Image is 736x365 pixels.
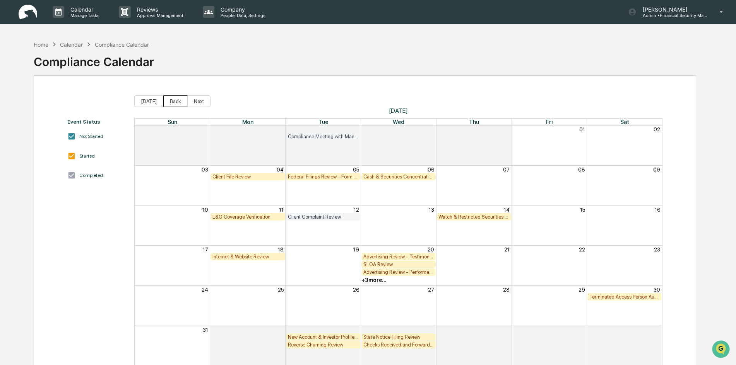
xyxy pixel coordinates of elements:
button: 05 [353,166,359,173]
div: 🖐️ [8,138,14,144]
button: 20 [428,246,434,253]
button: 06 [654,327,660,333]
iframe: Open customer support [711,340,732,360]
div: Compliance Calendar [34,49,154,69]
button: 26 [353,287,359,293]
img: Cameron Burns [8,98,20,110]
button: 10 [202,207,208,213]
button: 30 [428,126,434,132]
span: Preclearance [15,137,50,145]
button: 25 [278,287,284,293]
div: Started [79,153,95,159]
span: [DATE] [134,107,662,114]
div: Advertising Review - Performance Advertising [363,269,434,275]
div: Past conversations [8,86,52,92]
button: 19 [353,246,359,253]
button: 01 [579,126,585,132]
div: Compliance Meeting with Management [288,134,359,139]
p: Admin • Financial Security Management [637,13,709,18]
button: 04 [277,166,284,173]
div: Calendar [60,41,83,48]
div: Client File Review [212,174,283,180]
a: Powered byPylon [55,170,94,177]
div: Home [34,41,48,48]
div: SLOA Review [363,261,434,267]
p: People, Data, Settings [214,13,269,18]
a: 🖐️Preclearance [5,134,53,148]
button: Next [187,95,211,107]
div: Watch & Restricted Securities List [438,214,509,220]
button: 14 [504,207,510,213]
p: Company [214,6,269,13]
span: Fri [546,119,553,125]
button: 17 [203,246,208,253]
button: 28 [503,287,510,293]
span: [DATE] [68,105,84,111]
button: See all [120,84,141,93]
div: Completed [79,173,103,178]
div: New Account & Investor Profile Review [288,334,359,340]
button: 08 [578,166,585,173]
button: 31 [203,327,208,333]
button: 11 [279,207,284,213]
button: 16 [655,207,660,213]
p: How can we help? [8,16,141,29]
p: Approval Management [131,13,187,18]
div: State Notice Filing Review [363,334,434,340]
span: Tue [318,119,328,125]
div: Federal Filings Review - Form N-PX [288,174,359,180]
div: Cash & Securities Concentration Review [363,174,434,180]
span: Pylon [77,171,94,177]
button: 01 [278,327,284,333]
img: logo [19,5,37,20]
div: Reverse Churning Review [288,342,359,348]
span: Sun [168,119,177,125]
button: 22 [579,246,585,253]
div: E&O Coverage Verification [212,214,283,220]
button: 06 [428,166,434,173]
span: Thu [469,119,479,125]
div: 🔎 [8,153,14,159]
a: 🗄️Attestations [53,134,99,148]
div: We're available if you need us! [26,67,98,73]
button: 03 [202,166,208,173]
img: 1746055101610-c473b297-6a78-478c-a979-82029cc54cd1 [15,105,22,112]
button: 21 [504,246,510,253]
button: 29 [579,287,585,293]
p: Manage Tasks [64,13,103,18]
span: • [64,105,67,111]
button: 04 [503,327,510,333]
button: 09 [653,166,660,173]
button: 13 [429,207,434,213]
button: 24 [202,287,208,293]
button: 31 [504,126,510,132]
div: Compliance Calendar [95,41,149,48]
button: 30 [654,287,660,293]
div: Start new chat [26,59,127,67]
div: + 3 more... [361,277,387,283]
button: 28 [277,126,284,132]
div: Client Complaint Review [288,214,359,220]
button: Start new chat [132,61,141,71]
div: Terminated Access Person Audit [589,294,660,300]
button: 02 [353,327,359,333]
button: 23 [654,246,660,253]
a: 🔎Data Lookup [5,149,52,163]
div: Advertising Review - Testimonials and Endorsements [363,254,434,260]
div: Event Status [67,119,127,125]
div: 🗄️ [56,138,62,144]
div: Internet & Website Review [212,254,283,260]
span: Mon [242,119,253,125]
img: 1746055101610-c473b297-6a78-478c-a979-82029cc54cd1 [8,59,22,73]
span: Attestations [64,137,96,145]
button: 12 [354,207,359,213]
span: Wed [393,119,404,125]
button: 27 [202,126,208,132]
button: 02 [654,126,660,132]
p: [PERSON_NAME] [637,6,709,13]
span: Data Lookup [15,152,49,160]
div: Checks Received and Forwarded Log [363,342,434,348]
button: 29 [353,126,359,132]
button: 07 [503,166,510,173]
